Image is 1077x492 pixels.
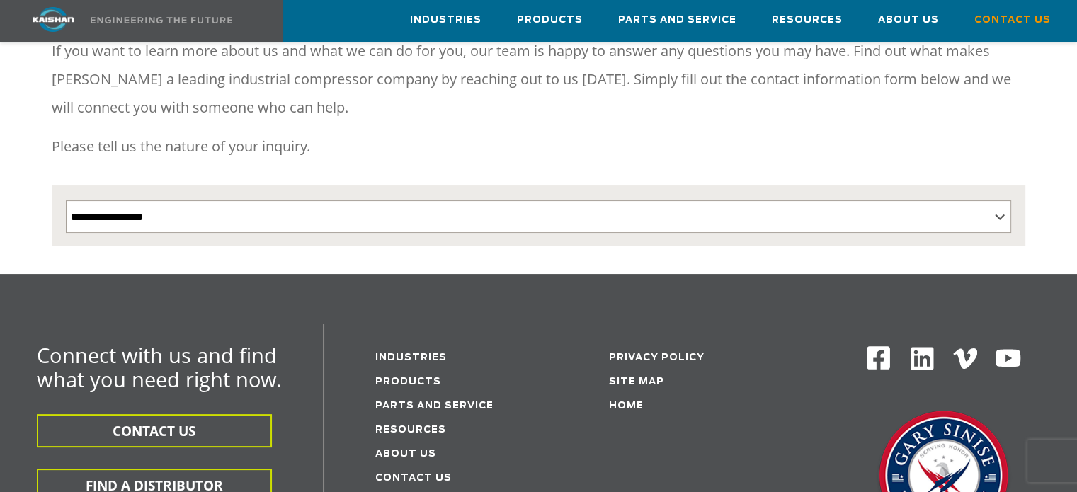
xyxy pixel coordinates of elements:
[410,1,481,39] a: Industries
[91,17,232,23] img: Engineering the future
[52,132,1025,161] p: Please tell us the nature of your inquiry.
[994,345,1022,372] img: Youtube
[878,1,939,39] a: About Us
[865,345,891,371] img: Facebook
[908,345,936,372] img: Linkedin
[772,12,843,28] span: Resources
[52,37,1025,122] p: If you want to learn more about us and what we can do for you, our team is happy to answer any qu...
[609,353,705,362] a: Privacy Policy
[517,1,583,39] a: Products
[375,377,441,387] a: Products
[974,12,1051,28] span: Contact Us
[375,401,494,411] a: Parts and service
[37,414,272,447] button: CONTACT US
[375,353,447,362] a: Industries
[375,474,452,483] a: Contact Us
[410,12,481,28] span: Industries
[37,341,282,393] span: Connect with us and find what you need right now.
[974,1,1051,39] a: Contact Us
[618,1,736,39] a: Parts and Service
[878,12,939,28] span: About Us
[609,401,644,411] a: Home
[517,12,583,28] span: Products
[953,348,977,369] img: Vimeo
[618,12,736,28] span: Parts and Service
[609,377,664,387] a: Site Map
[772,1,843,39] a: Resources
[375,425,446,435] a: Resources
[375,450,436,459] a: About Us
